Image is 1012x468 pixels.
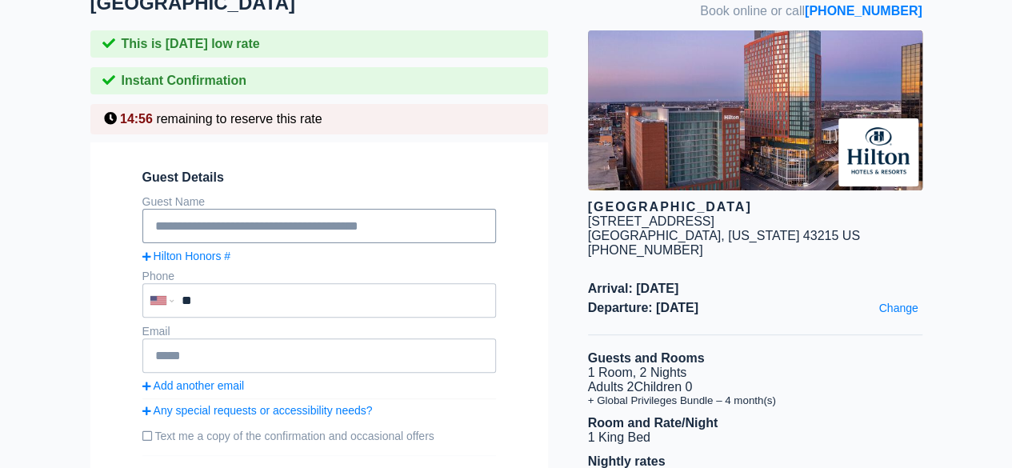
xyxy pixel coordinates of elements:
[588,214,714,229] div: [STREET_ADDRESS]
[588,30,922,190] img: hotel image
[142,379,496,392] a: Add another email
[142,195,206,208] label: Guest Name
[588,301,922,315] span: Departure: [DATE]
[144,285,178,316] div: United States: +1
[588,454,666,468] b: Nightly rates
[142,270,174,282] label: Phone
[90,30,548,58] div: This is [DATE] low rate
[142,325,170,338] label: Email
[588,394,922,406] li: + Global Privileges Bundle – 4 month(s)
[90,67,548,94] div: Instant Confirmation
[588,380,922,394] li: Adults 2
[156,112,322,126] span: remaining to reserve this rate
[142,423,496,449] label: Text me a copy of the confirmation and occasional offers
[142,404,496,417] a: Any special requests or accessibility needs?
[142,170,496,185] span: Guest Details
[142,250,496,262] a: Hilton Honors #
[588,430,922,445] li: 1 King Bed
[874,298,922,318] a: Change
[120,112,153,126] span: 14:56
[728,229,799,242] span: [US_STATE]
[588,351,705,365] b: Guests and Rooms
[588,416,718,430] b: Room and Rate/Night
[803,229,839,242] span: 43215
[634,380,692,394] span: Children 0
[588,200,922,214] div: [GEOGRAPHIC_DATA]
[588,243,922,258] div: [PHONE_NUMBER]
[842,229,860,242] span: US
[588,366,922,380] li: 1 Room, 2 Nights
[588,229,725,242] span: [GEOGRAPHIC_DATA],
[588,282,922,296] span: Arrival: [DATE]
[805,4,922,18] a: [PHONE_NUMBER]
[838,118,918,186] img: Brand logo for Hilton Columbus Downtown
[700,4,922,18] span: Book online or call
